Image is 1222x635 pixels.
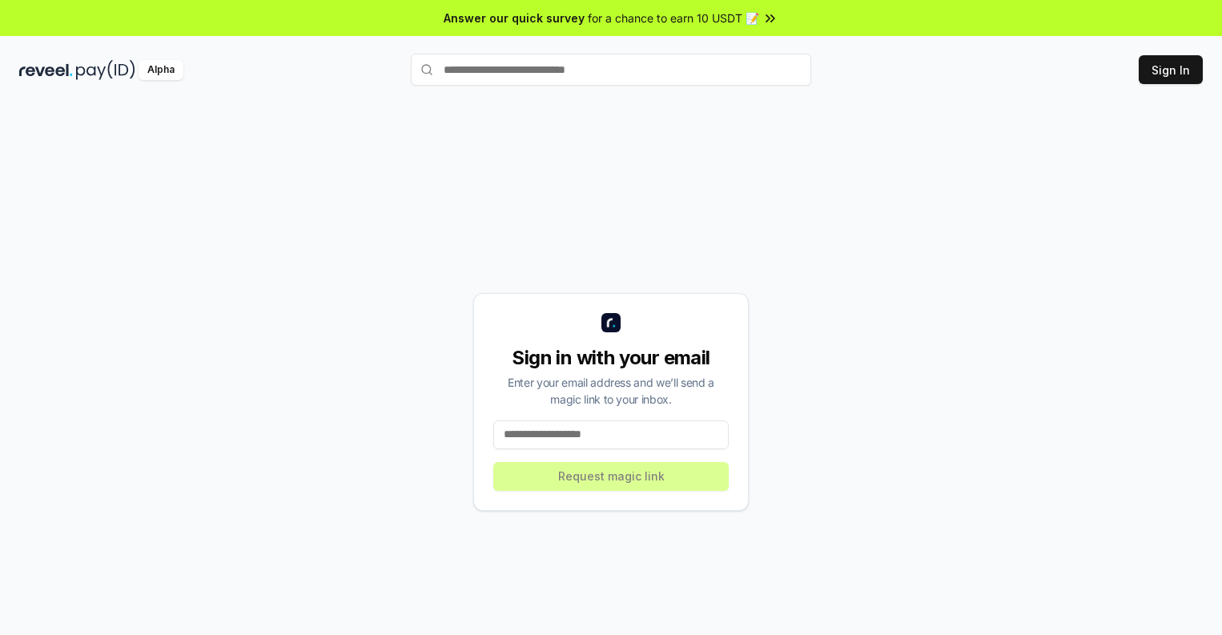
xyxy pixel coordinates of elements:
[444,10,585,26] span: Answer our quick survey
[19,60,73,80] img: reveel_dark
[601,313,621,332] img: logo_small
[139,60,183,80] div: Alpha
[588,10,759,26] span: for a chance to earn 10 USDT 📝
[76,60,135,80] img: pay_id
[1139,55,1203,84] button: Sign In
[493,345,729,371] div: Sign in with your email
[493,374,729,408] div: Enter your email address and we’ll send a magic link to your inbox.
